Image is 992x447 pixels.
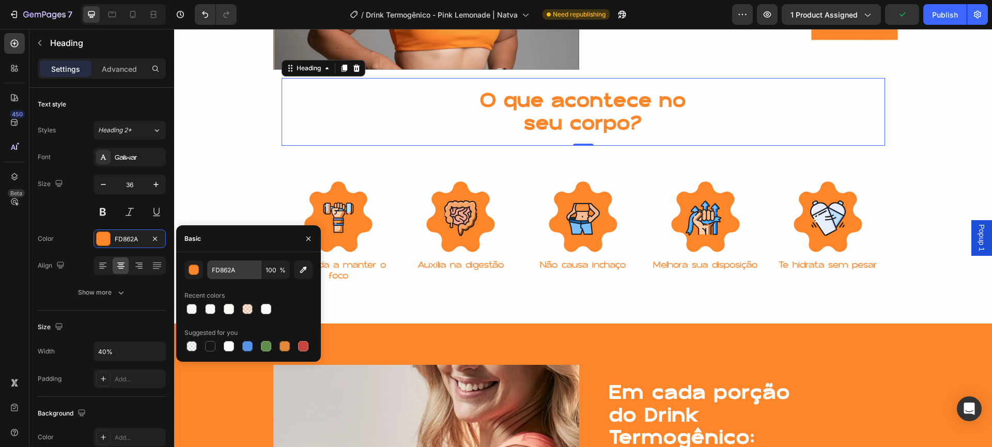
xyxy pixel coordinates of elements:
[474,127,588,251] img: gempages_577463497328165779-94477411-6284-42f2-b0da-563d567f41b6.svg
[38,177,65,191] div: Size
[38,433,54,442] div: Color
[957,396,982,421] div: Open Intercom Messenger
[184,328,238,337] div: Suggested for you
[38,283,166,302] button: Show more
[598,231,710,242] p: Te hidrata sem pesar
[475,231,587,242] p: Melhora sua disposição
[923,4,967,25] button: Publish
[38,259,67,273] div: Align
[195,4,237,25] div: Undo/Redo
[38,100,66,109] div: Text style
[98,126,132,135] span: Heading 2*
[8,189,25,197] div: Beta
[932,9,958,20] div: Publish
[791,9,858,20] span: 1 product assigned
[51,64,80,74] p: Settings
[597,127,711,251] img: gempages_577463497328165779-7fdb31b5-e18e-4dda-806d-12eb16eeb8f7.svg
[38,234,54,243] div: Color
[38,152,51,162] div: Font
[115,433,163,442] div: Add...
[50,37,162,49] p: Heading
[38,126,56,135] div: Styles
[207,260,261,279] input: Eg: FFFFFF
[174,29,992,447] iframe: Design area
[68,8,72,21] p: 7
[230,231,343,242] p: Auxilia na digestão
[38,320,65,334] div: Size
[38,374,61,383] div: Padding
[184,291,225,300] div: Recent colors
[78,287,126,298] div: Show more
[289,60,529,105] p: O que acontece no seu corpo?
[107,127,222,251] img: gempages_577463497328165779-a35650eb-7608-49cb-a9f8-8c70be73b449.svg
[553,10,606,19] span: Need republishing
[288,59,530,106] h1: Rich Text Editor. Editing area: main
[782,4,881,25] button: 1 product assigned
[102,64,137,74] p: Advanced
[38,347,55,356] div: Width
[366,9,518,20] span: Drink Termogênico - Pink Lemonade | Natva
[115,235,145,244] div: FD862A
[10,110,25,118] div: 450
[229,127,344,251] img: gempages_577463497328165779-845c85b7-513a-463b-add5-63d622b38a05.svg
[94,121,166,140] button: Heading 2*
[184,234,201,243] div: Basic
[361,9,364,20] span: /
[802,195,813,222] span: Popup 1
[280,266,286,275] span: %
[94,342,165,361] input: Auto
[434,351,619,421] h1: Em cada porção do Drink Termogênico:
[353,231,465,242] p: Não causa inchaço
[115,153,163,162] div: Galiwar
[120,35,149,44] div: Heading
[4,4,77,25] button: 7
[109,231,221,253] p: Te ajuda a manter o foco
[352,127,466,251] img: gempages_577463497328165779-04c3d547-6b2c-46f7-b672-efa3e56be5dc.svg
[38,407,88,421] div: Background
[115,375,163,384] div: Add...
